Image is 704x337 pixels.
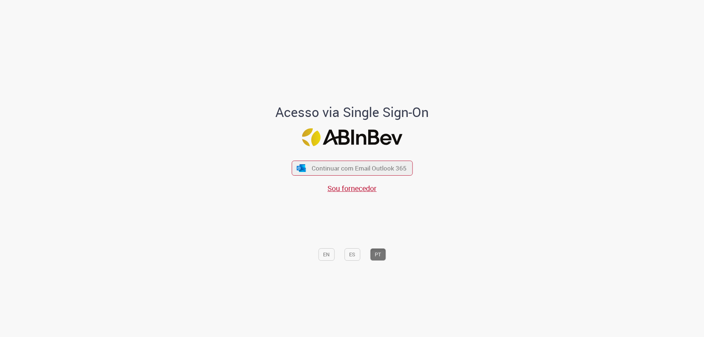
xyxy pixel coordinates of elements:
a: Sou fornecedor [327,183,377,193]
button: EN [318,248,334,261]
button: ícone Azure/Microsoft 360 Continuar com Email Outlook 365 [291,161,412,176]
button: PT [370,248,386,261]
span: Continuar com Email Outlook 365 [312,164,407,172]
img: Logo ABInBev [302,128,402,146]
button: ES [344,248,360,261]
h1: Acesso via Single Sign-On [250,105,454,120]
img: ícone Azure/Microsoft 360 [296,164,307,172]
